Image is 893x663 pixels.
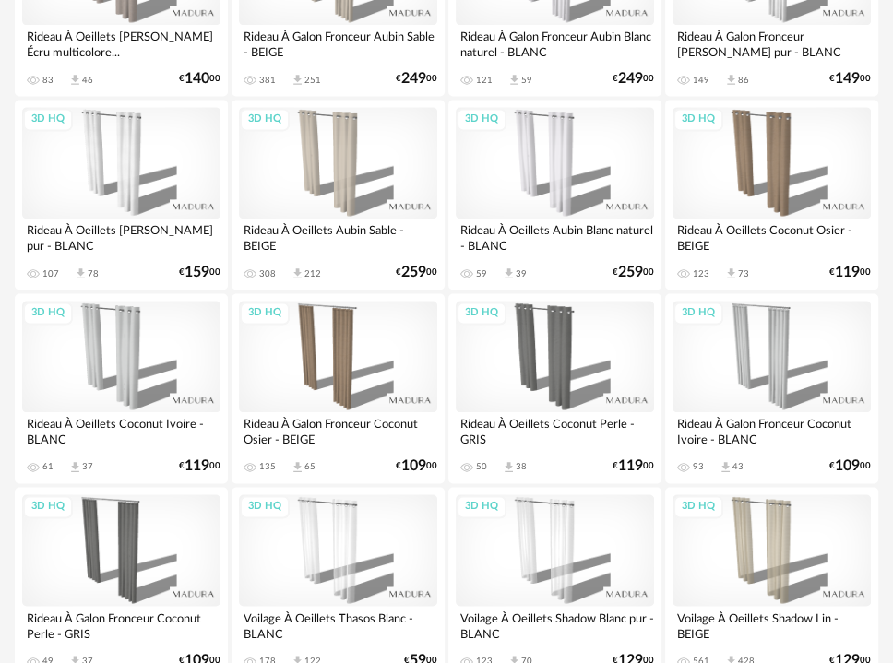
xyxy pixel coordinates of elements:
[304,461,316,472] div: 65
[457,495,506,518] div: 3D HQ
[693,461,704,472] div: 93
[240,495,290,518] div: 3D HQ
[613,460,654,472] div: € 00
[456,25,654,62] div: Rideau À Galon Fronceur Aubin Blanc naturel - BLANC
[502,460,516,474] span: Download icon
[240,108,290,131] div: 3D HQ
[665,293,878,483] a: 3D HQ Rideau À Galon Fronceur Coconut Ivoire - BLANC 93 Download icon 43 €10900
[259,461,276,472] div: 135
[22,606,220,643] div: Rideau À Galon Fronceur Coconut Perle - GRIS
[673,25,871,62] div: Rideau À Galon Fronceur [PERSON_NAME] pur - BLANC
[74,266,88,280] span: Download icon
[185,266,209,278] span: 159
[618,73,643,85] span: 249
[456,219,654,255] div: Rideau À Oeillets Aubin Blanc naturel - BLANC
[88,268,99,279] div: 78
[665,100,878,290] a: 3D HQ Rideau À Oeillets Coconut Osier - BEIGE 123 Download icon 73 €11900
[829,266,871,278] div: € 00
[42,461,54,472] div: 61
[456,412,654,449] div: Rideau À Oeillets Coconut Perle - GRIS
[738,75,749,86] div: 86
[457,302,506,325] div: 3D HQ
[738,268,749,279] div: 73
[732,461,744,472] div: 43
[239,25,437,62] div: Rideau À Galon Fronceur Aubin Sable - BEIGE
[693,75,709,86] div: 149
[185,460,209,472] span: 119
[724,73,738,87] span: Download icon
[179,266,220,278] div: € 00
[502,266,516,280] span: Download icon
[673,219,871,255] div: Rideau À Oeillets Coconut Osier - BEIGE
[179,460,220,472] div: € 00
[673,606,871,643] div: Voilage À Oeillets Shadow Lin - BEIGE
[829,73,871,85] div: € 00
[22,25,220,62] div: Rideau À Oeillets [PERSON_NAME] Écru multicolore...
[516,461,527,472] div: 38
[82,461,93,472] div: 37
[396,266,437,278] div: € 00
[23,108,73,131] div: 3D HQ
[396,73,437,85] div: € 00
[401,266,426,278] span: 259
[179,73,220,85] div: € 00
[304,75,321,86] div: 251
[673,108,723,131] div: 3D HQ
[401,73,426,85] span: 249
[185,73,209,85] span: 140
[724,266,738,280] span: Download icon
[239,606,437,643] div: Voilage À Oeillets Thasos Blanc - BLANC
[507,73,521,87] span: Download icon
[396,460,437,472] div: € 00
[22,412,220,449] div: Rideau À Oeillets Coconut Ivoire - BLANC
[232,100,445,290] a: 3D HQ Rideau À Oeillets Aubin Sable - BEIGE 308 Download icon 212 €25900
[23,302,73,325] div: 3D HQ
[719,460,732,474] span: Download icon
[291,460,304,474] span: Download icon
[68,460,82,474] span: Download icon
[448,293,661,483] a: 3D HQ Rideau À Oeillets Coconut Perle - GRIS 50 Download icon 38 €11900
[15,293,228,483] a: 3D HQ Rideau À Oeillets Coconut Ivoire - BLANC 61 Download icon 37 €11900
[259,75,276,86] div: 381
[240,302,290,325] div: 3D HQ
[304,268,321,279] div: 212
[673,412,871,449] div: Rideau À Galon Fronceur Coconut Ivoire - BLANC
[291,266,304,280] span: Download icon
[82,75,93,86] div: 46
[22,219,220,255] div: Rideau À Oeillets [PERSON_NAME] pur - BLANC
[673,302,723,325] div: 3D HQ
[613,73,654,85] div: € 00
[521,75,532,86] div: 59
[448,100,661,290] a: 3D HQ Rideau À Oeillets Aubin Blanc naturel - BLANC 59 Download icon 39 €25900
[15,100,228,290] a: 3D HQ Rideau À Oeillets [PERSON_NAME] pur - BLANC 107 Download icon 78 €15900
[291,73,304,87] span: Download icon
[42,75,54,86] div: 83
[618,266,643,278] span: 259
[476,268,487,279] div: 59
[835,73,860,85] span: 149
[835,266,860,278] span: 119
[618,460,643,472] span: 119
[476,461,487,472] div: 50
[476,75,493,86] div: 121
[232,293,445,483] a: 3D HQ Rideau À Galon Fronceur Coconut Osier - BEIGE 135 Download icon 65 €10900
[456,606,654,643] div: Voilage À Oeillets Shadow Blanc pur - BLANC
[239,219,437,255] div: Rideau À Oeillets Aubin Sable - BEIGE
[259,268,276,279] div: 308
[68,73,82,87] span: Download icon
[401,460,426,472] span: 109
[457,108,506,131] div: 3D HQ
[23,495,73,518] div: 3D HQ
[835,460,860,472] span: 109
[693,268,709,279] div: 123
[239,412,437,449] div: Rideau À Galon Fronceur Coconut Osier - BEIGE
[829,460,871,472] div: € 00
[613,266,654,278] div: € 00
[42,268,59,279] div: 107
[516,268,527,279] div: 39
[673,495,723,518] div: 3D HQ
